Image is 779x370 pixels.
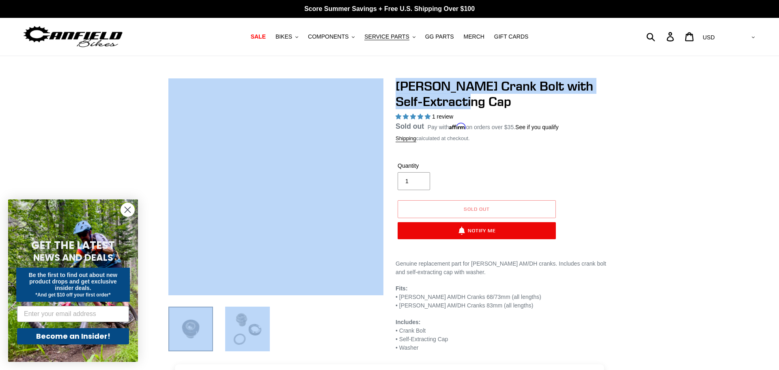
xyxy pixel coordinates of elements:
span: Affirm [449,123,466,130]
button: Close dialog [121,203,135,217]
span: GIFT CARDS [494,33,529,40]
a: SALE [247,31,270,42]
label: Quantity [398,162,475,170]
span: • [PERSON_NAME] AM/DH Cranks 83mm (all lengths) [396,302,533,309]
span: 1 review [432,113,453,120]
a: Shipping [396,135,416,142]
button: Notify Me [398,222,556,239]
img: Load image into Gallery viewer, Canfield Crank Bolt with Self-Extracting Cap [168,307,213,351]
p: Pay with on orders over $35. [428,121,559,132]
span: Sold out [396,122,424,130]
button: SERVICE PARTS [360,31,419,42]
img: Canfield Bikes [22,24,124,50]
div: calculated at checkout. [396,134,611,143]
strong: Includes: [396,319,420,325]
strong: Fits: [396,285,408,292]
a: MERCH [460,31,488,42]
img: Load image into Gallery viewer, Canfield Crank Bolt with Self-Extracting Cap [225,307,270,351]
input: Search [651,28,671,45]
a: See if you qualify - Learn more about Affirm Financing (opens in modal) [515,124,559,130]
span: • Crank Bolt • Self-Extracting Cap • Washer [396,319,448,351]
span: BIKES [275,33,292,40]
span: MERCH [464,33,484,40]
span: Be the first to find out about new product drops and get exclusive insider deals. [29,272,118,291]
span: Sold out [464,206,490,212]
span: SALE [251,33,266,40]
p: Genuine replacement part for [PERSON_NAME] AM/DH cranks. Includes crank bolt and self-extracting ... [396,260,611,277]
span: NEWS AND DEALS [33,251,113,264]
button: COMPONENTS [304,31,359,42]
span: *And get $10 off your first order* [35,292,110,298]
button: BIKES [271,31,302,42]
span: COMPONENTS [308,33,349,40]
span: GG PARTS [425,33,454,40]
h1: [PERSON_NAME] Crank Bolt with Self-Extracting Cap [396,78,611,110]
p: • [PERSON_NAME] AM/DH Cranks 68/73mm (all lengths) [396,284,611,310]
span: 5.00 stars [396,113,432,120]
span: SERVICE PARTS [364,33,409,40]
input: Enter your email address [17,306,129,322]
button: Become an Insider! [17,328,129,344]
a: GIFT CARDS [490,31,533,42]
button: Sold out [398,200,556,218]
span: GET THE LATEST [31,238,115,253]
a: GG PARTS [421,31,458,42]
